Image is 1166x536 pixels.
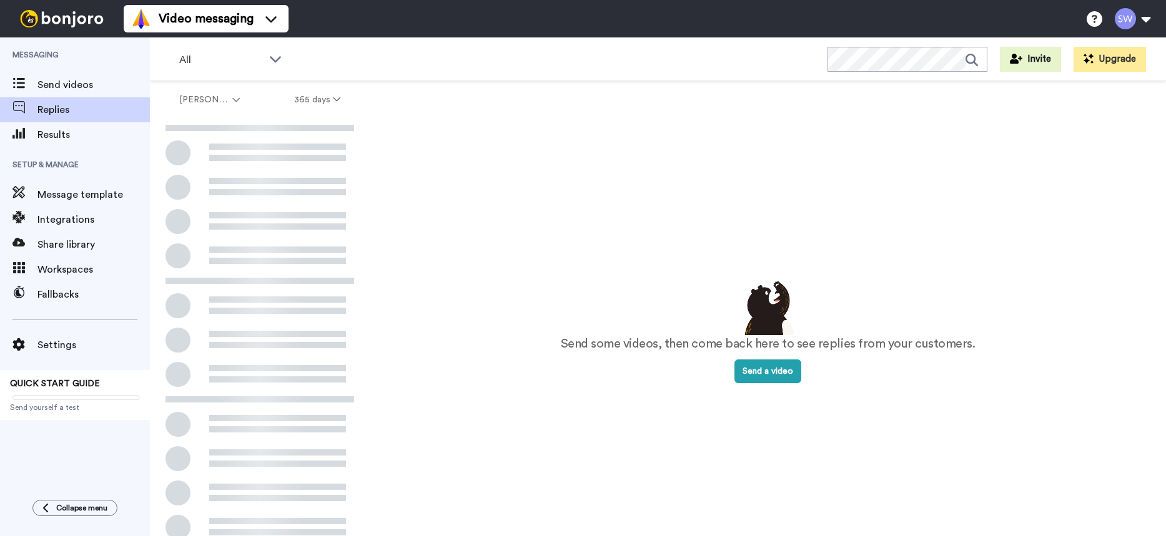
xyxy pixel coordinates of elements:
[37,287,150,302] span: Fallbacks
[152,89,267,111] button: [PERSON_NAME]
[37,212,150,227] span: Integrations
[1074,47,1146,72] button: Upgrade
[32,500,117,516] button: Collapse menu
[179,94,230,106] span: [PERSON_NAME]
[734,367,801,376] a: Send a video
[179,52,263,67] span: All
[1000,47,1061,72] button: Invite
[37,187,150,202] span: Message template
[37,237,150,252] span: Share library
[37,262,150,277] span: Workspaces
[267,89,368,111] button: 365 days
[734,359,801,383] button: Send a video
[10,379,100,388] span: QUICK START GUIDE
[10,402,140,412] span: Send yourself a test
[56,503,107,513] span: Collapse menu
[737,278,799,335] img: results-emptystates.png
[37,127,150,142] span: Results
[561,335,976,353] p: Send some videos, then come back here to see replies from your customers.
[131,9,151,29] img: vm-color.svg
[37,77,150,92] span: Send videos
[15,10,109,27] img: bj-logo-header-white.svg
[37,338,150,353] span: Settings
[159,10,254,27] span: Video messaging
[37,102,150,117] span: Replies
